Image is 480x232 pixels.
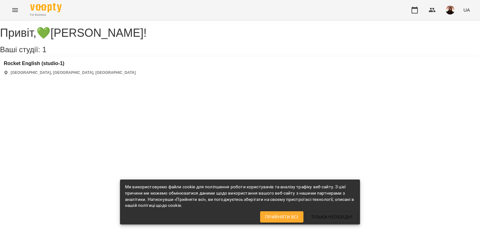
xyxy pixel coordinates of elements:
button: Menu [8,3,23,18]
a: Rocket English (studio-1) [4,61,136,66]
p: [GEOGRAPHIC_DATA], [GEOGRAPHIC_DATA], [GEOGRAPHIC_DATA] [11,70,136,75]
img: 7e04bba6cd6b28fb307d274d6f1b2269.jpeg [446,6,455,14]
button: UA [461,4,472,16]
span: 1 [42,45,46,54]
span: UA [463,7,470,13]
img: Voopty Logo [30,3,62,12]
span: For Business [30,13,62,17]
